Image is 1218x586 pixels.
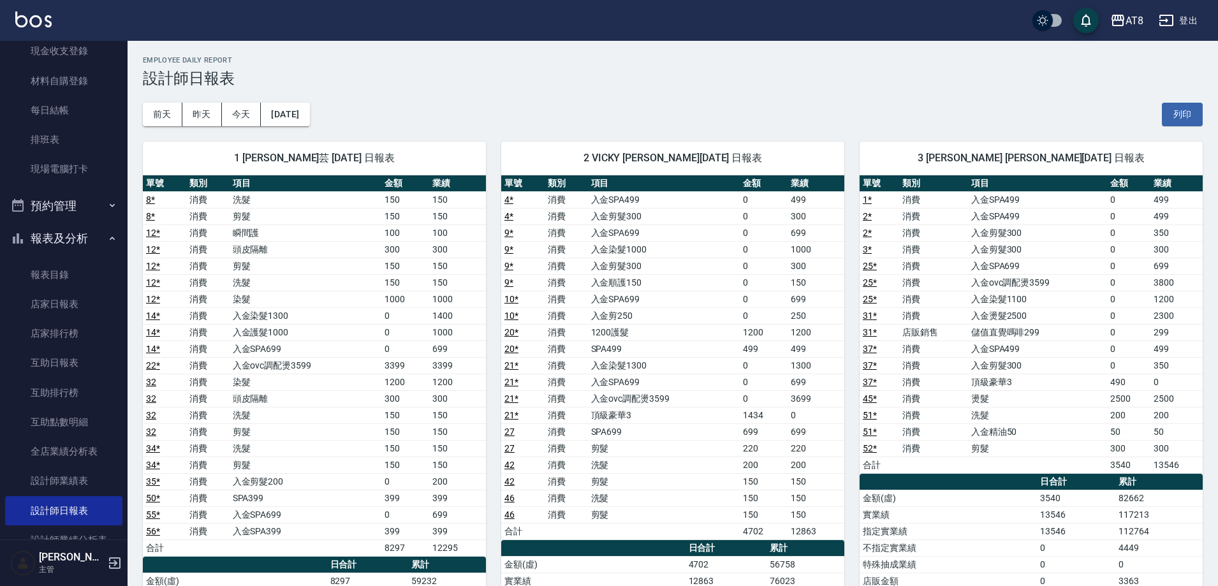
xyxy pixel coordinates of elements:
button: save [1073,8,1099,33]
td: 消費 [545,324,588,341]
td: 洗髮 [230,191,382,208]
td: 消費 [186,423,230,440]
td: 消費 [545,506,588,523]
a: 全店業績分析表 [5,437,122,466]
td: 100 [429,224,486,241]
a: 排班表 [5,125,122,154]
td: 頂級豪華3 [588,407,740,423]
td: 消費 [545,224,588,241]
a: 32 [146,393,156,404]
td: 220 [788,440,844,457]
td: 699 [429,341,486,357]
td: 1000 [788,241,844,258]
td: 消費 [186,506,230,523]
table: a dense table [501,175,844,540]
td: 入金染髮1300 [230,307,382,324]
td: 洗髮 [230,274,382,291]
td: 150 [381,440,429,457]
td: 0 [740,307,788,324]
button: 預約管理 [5,189,122,223]
th: 單號 [143,175,186,192]
td: 399 [381,490,429,506]
td: 0 [740,224,788,241]
td: 699 [788,224,844,241]
td: 0 [381,506,429,523]
td: 剪髮 [588,473,740,490]
td: 299 [1150,324,1202,341]
td: 入金SPA499 [968,208,1107,224]
td: 入金ovc調配燙3599 [588,390,740,407]
td: 洗髮 [588,457,740,473]
td: 消費 [545,357,588,374]
td: 300 [381,390,429,407]
td: 150 [381,457,429,473]
td: 699 [740,423,788,440]
td: 金額(虛) [860,490,1037,506]
td: 300 [1150,241,1202,258]
td: 入金SPA699 [230,341,382,357]
th: 業績 [1150,175,1202,192]
td: 2500 [1150,390,1202,407]
td: 染髮 [230,374,382,390]
th: 類別 [899,175,968,192]
td: 消費 [186,341,230,357]
td: 染髮 [230,291,382,307]
button: 今天 [222,103,261,126]
td: 入金SPA399 [230,523,382,539]
td: 499 [788,191,844,208]
td: 入金剪髮300 [588,208,740,224]
a: 現場電腦打卡 [5,154,122,184]
td: 0 [740,241,788,258]
td: 150 [429,258,486,274]
td: 消費 [899,224,968,241]
td: 消費 [545,191,588,208]
td: 150 [429,457,486,473]
a: 店家排行榜 [5,319,122,348]
th: 業績 [429,175,486,192]
td: 入金ovc調配燙3599 [968,274,1107,291]
td: 消費 [186,490,230,506]
td: 消費 [899,291,968,307]
td: 消費 [545,374,588,390]
td: 0 [1107,341,1150,357]
td: 剪髮 [230,258,382,274]
th: 單號 [860,175,899,192]
td: 0 [740,291,788,307]
td: 入金燙髮2500 [968,307,1107,324]
td: 150 [429,440,486,457]
a: 設計師日報表 [5,496,122,525]
td: 洗髮 [588,490,740,506]
td: 0 [1107,258,1150,274]
td: SPA699 [588,423,740,440]
td: 0 [1107,224,1150,241]
td: 瞬間護 [230,224,382,241]
td: 82662 [1115,490,1203,506]
td: 0 [381,324,429,341]
td: 消費 [545,291,588,307]
td: 699 [1150,258,1202,274]
img: Person [10,550,36,576]
button: AT8 [1105,8,1148,34]
td: 2300 [1150,307,1202,324]
a: 互助點數明細 [5,407,122,437]
td: 499 [740,341,788,357]
td: 3540 [1107,457,1150,473]
td: 0 [740,274,788,291]
table: a dense table [860,175,1203,474]
td: 消費 [899,374,968,390]
td: 499 [788,341,844,357]
td: 消費 [186,191,230,208]
td: 300 [788,208,844,224]
td: 消費 [545,407,588,423]
td: 消費 [186,258,230,274]
td: 1000 [429,324,486,341]
a: 32 [146,377,156,387]
td: 剪髮 [588,506,740,523]
td: 入金SPA499 [968,191,1107,208]
td: 200 [1107,407,1150,423]
th: 項目 [588,175,740,192]
td: 150 [788,274,844,291]
td: 100 [381,224,429,241]
td: 頂級豪華3 [968,374,1107,390]
td: 150 [429,274,486,291]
